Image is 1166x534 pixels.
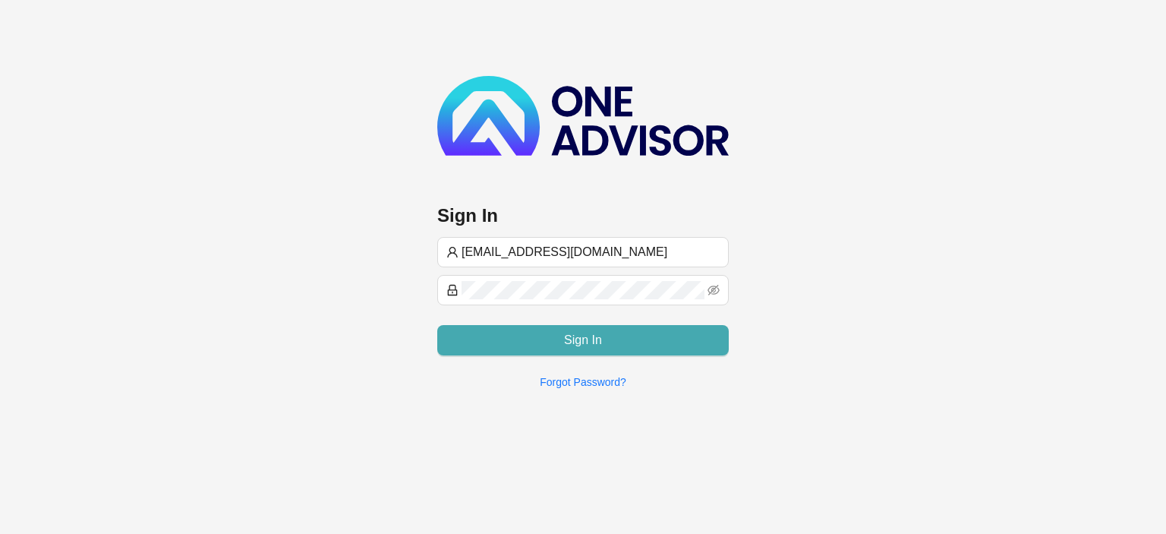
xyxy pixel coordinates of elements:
span: user [446,246,459,258]
span: eye-invisible [707,284,720,296]
h3: Sign In [437,204,729,228]
input: Username [462,243,720,261]
span: lock [446,284,459,296]
span: Sign In [564,331,602,349]
button: Sign In [437,325,729,355]
a: Forgot Password? [540,376,626,388]
img: b89e593ecd872904241dc73b71df2e41-logo-dark.svg [437,76,729,156]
